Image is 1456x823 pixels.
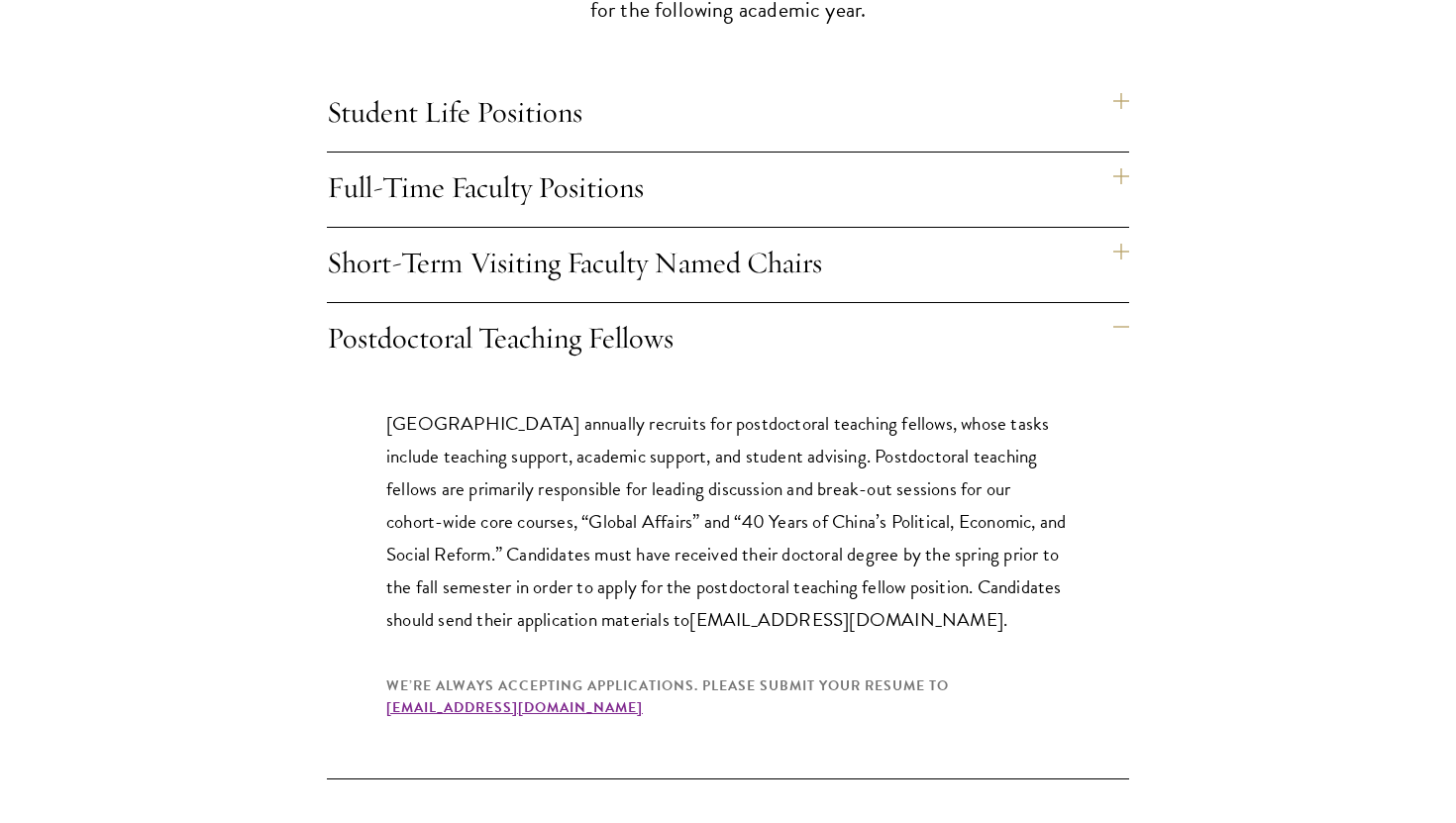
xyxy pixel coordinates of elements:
h4: Full-Time Faculty Positions [327,153,1129,227]
h4: Postdoctoral Teaching Fellows [327,303,1129,377]
div: We’re always accepting applications. Please submit your resume to [386,675,1070,719]
h4: Student Life Positions [327,77,1129,152]
p: [GEOGRAPHIC_DATA] annually recruits for postdoctoral teaching fellows, whose tasks include teachi... [386,407,1070,636]
h4: Short-Term Visiting Faculty Named Chairs [327,228,1129,302]
a: [EMAIL_ADDRESS][DOMAIN_NAME] [386,697,643,718]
